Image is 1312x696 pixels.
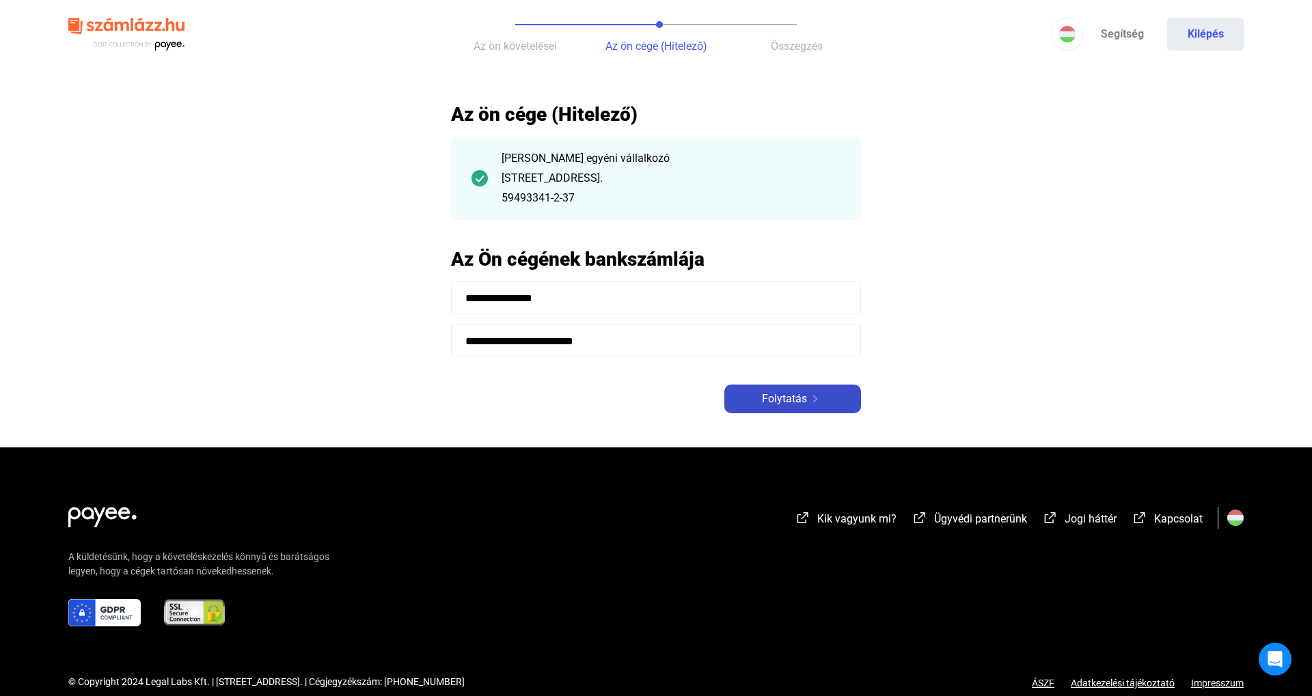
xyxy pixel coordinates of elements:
[1132,514,1203,527] a: external-link-whiteKapcsolat
[451,102,861,126] h2: Az ön cége (Hitelező)
[68,675,465,689] div: © Copyright 2024 Legal Labs Kft. | [STREET_ADDRESS]. | Cégjegyzékszám: [PHONE_NUMBER]
[1032,678,1054,688] a: ÁSZF
[605,40,707,53] span: Az ön cége (Hitelező)
[474,40,557,53] span: Az ön követelései
[1051,18,1084,51] button: HU
[934,512,1027,525] span: Ügyvédi partnerünk
[807,395,823,402] img: arrow-right-white
[1059,26,1076,42] img: HU
[912,514,1027,527] a: external-link-whiteÜgyvédi partnerünk
[502,190,840,206] div: 59493341-2-37
[163,599,226,626] img: ssl
[1042,511,1058,525] img: external-link-white
[68,499,137,527] img: white-payee-white-dot.svg
[795,511,811,525] img: external-link-white
[1167,18,1244,51] button: Kilépés
[502,150,840,167] div: [PERSON_NAME] egyéni vállalkozó
[1132,511,1148,525] img: external-link-white
[771,40,823,53] span: Összegzés
[1191,678,1244,688] a: Impresszum
[1065,512,1117,525] span: Jogi háttér
[1042,514,1117,527] a: external-link-whiteJogi háttér
[817,512,897,525] span: Kik vagyunk mi?
[795,514,897,527] a: external-link-whiteKik vagyunk mi?
[912,511,928,525] img: external-link-white
[68,12,184,57] img: szamlazzhu-logo
[1227,510,1244,526] img: HU.svg
[471,170,488,186] img: checkmark-darker-green-circle
[1054,678,1191,688] a: Adatkezelési tájékoztató
[762,391,807,407] span: Folytatás
[1154,512,1203,525] span: Kapcsolat
[724,385,861,413] button: Folytatásarrow-right-white
[1259,643,1291,676] div: Open Intercom Messenger
[68,599,141,626] img: gdpr
[1084,18,1160,51] a: Segítség
[502,170,840,186] div: [STREET_ADDRESS].
[451,247,861,271] h2: Az Ön cégének bankszámlája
